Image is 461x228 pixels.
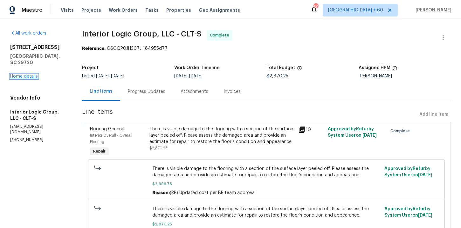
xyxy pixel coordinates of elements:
span: Maestro [22,7,43,13]
span: Reason: [152,191,170,195]
span: - [96,74,124,78]
h2: [STREET_ADDRESS] [10,44,67,50]
h5: [GEOGRAPHIC_DATA], SC 29720 [10,53,67,66]
span: $2,870.25 [149,146,168,150]
span: Properties [166,7,191,13]
span: Interior Overall - Overall Flooring [90,134,132,144]
span: [DATE] [189,74,203,78]
span: Interior Logic Group, LLC - CLT-S [82,30,202,38]
div: Progress Updates [128,88,165,95]
span: Work Orders [109,7,138,13]
h5: Work Order Timeline [174,66,220,70]
b: Reference: [82,46,106,51]
span: Projects [81,7,101,13]
span: Flooring General [90,127,124,131]
div: Attachments [181,88,208,95]
span: $2,870.25 [152,221,381,227]
span: Geo Assignments [199,7,240,13]
span: Complete [210,32,232,38]
span: [GEOGRAPHIC_DATA] + 60 [328,7,383,13]
div: There is visible damage to the flooring with a section of the surface layer peeled off. Please as... [149,126,294,145]
span: The hpm assigned to this work order. [392,66,397,74]
h5: Interior Logic Group, LLC - CLT-S [10,109,67,121]
span: [DATE] [362,133,377,138]
div: Line Items [90,88,113,94]
span: Approved by Refurby System User on [328,127,377,138]
h4: Vendor Info [10,95,67,101]
span: Visits [61,7,74,13]
span: $2,870.25 [266,74,288,78]
h5: Total Budget [266,66,295,70]
div: 10 [298,126,324,134]
span: Complete [390,128,412,134]
span: There is visible damage to the flooring with a section of the surface layer peeled off. Please as... [152,166,381,178]
span: [DATE] [111,74,124,78]
span: Approved by Refurby System User on [384,207,432,218]
span: [PERSON_NAME] [413,7,451,13]
a: All work orders [10,31,46,36]
div: Invoices [224,88,241,95]
span: [DATE] [174,74,188,78]
span: Approved by Refurby System User on [384,166,432,177]
p: [PHONE_NUMBER] [10,137,67,143]
a: Home details [10,74,38,79]
span: There is visible damage to the flooring with a section of the surface layer peeled off. Please as... [152,206,381,218]
h5: Assigned HPM [359,66,390,70]
span: $2,996.78 [152,181,381,187]
div: 694 [313,4,318,10]
p: [EMAIL_ADDRESS][DOMAIN_NAME] [10,124,67,135]
span: Listed [82,74,124,78]
div: [PERSON_NAME] [359,74,451,78]
h5: Project [82,66,99,70]
span: Line Items [82,109,417,121]
span: (RP) Updated cost per BR team approval [170,191,256,195]
span: [DATE] [418,213,432,218]
div: G6GQP0JH3C7J-184955d77 [82,45,451,52]
span: The total cost of line items that have been proposed by Opendoor. This sum includes line items th... [297,66,302,74]
span: [DATE] [96,74,109,78]
span: Repair [91,148,108,154]
span: - [174,74,203,78]
span: Tasks [145,8,159,12]
span: [DATE] [418,173,432,177]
